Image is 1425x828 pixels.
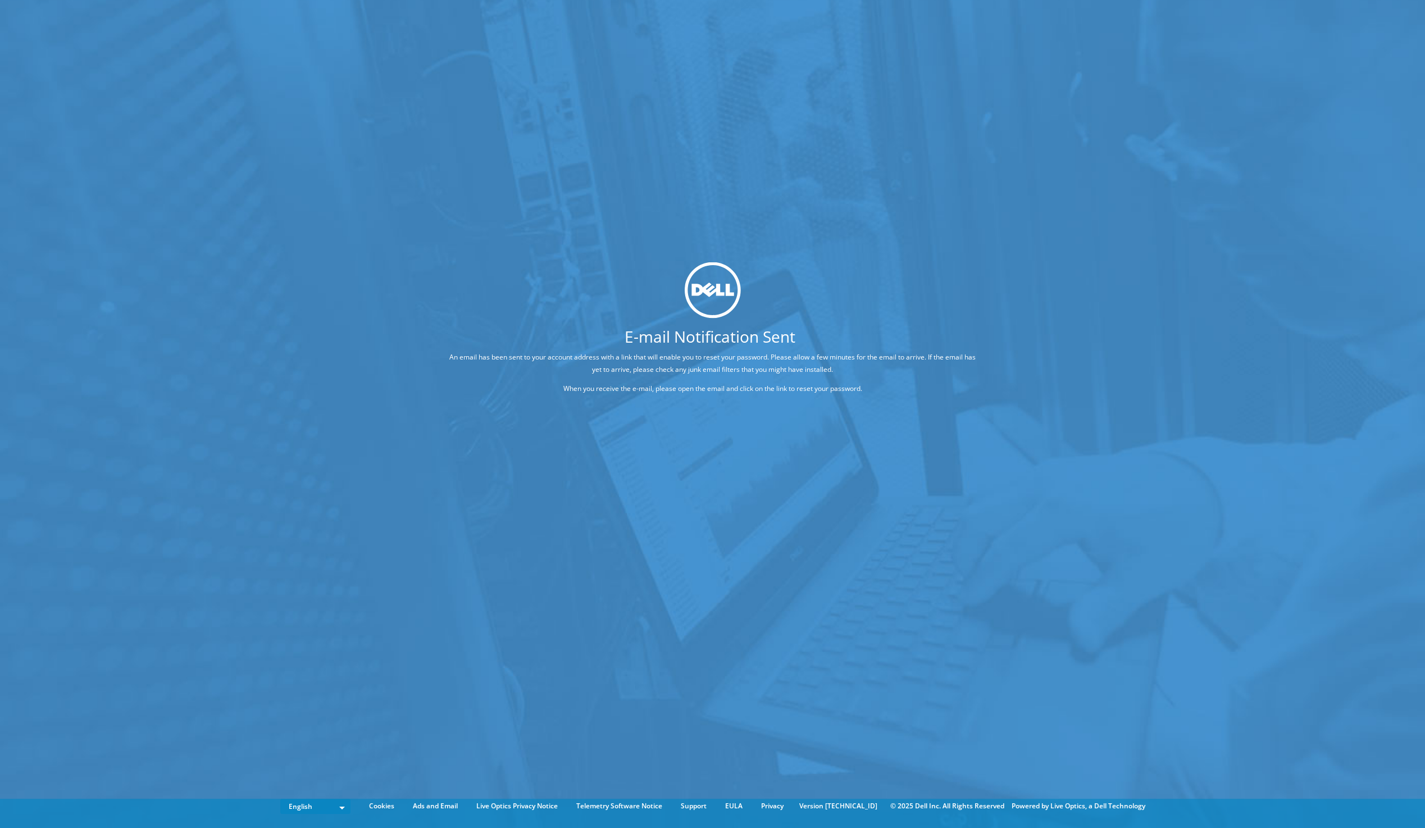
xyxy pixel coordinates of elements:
[568,800,671,812] a: Telemetry Software Notice
[446,351,980,376] p: An email has been sent to your account address with a link that will enable you to reset your pas...
[685,262,741,318] img: dell_svg_logo.svg
[468,800,566,812] a: Live Optics Privacy Notice
[446,383,980,395] p: When you receive the e-mail, please open the email and click on the link to reset your password.
[885,800,1010,812] li: © 2025 Dell Inc. All Rights Reserved
[1012,800,1145,812] li: Powered by Live Optics, a Dell Technology
[753,800,792,812] a: Privacy
[794,800,883,812] li: Version [TECHNICAL_ID]
[361,800,403,812] a: Cookies
[404,800,466,812] a: Ads and Email
[672,800,715,812] a: Support
[717,800,751,812] a: EULA
[404,329,1016,344] h1: E-mail Notification Sent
